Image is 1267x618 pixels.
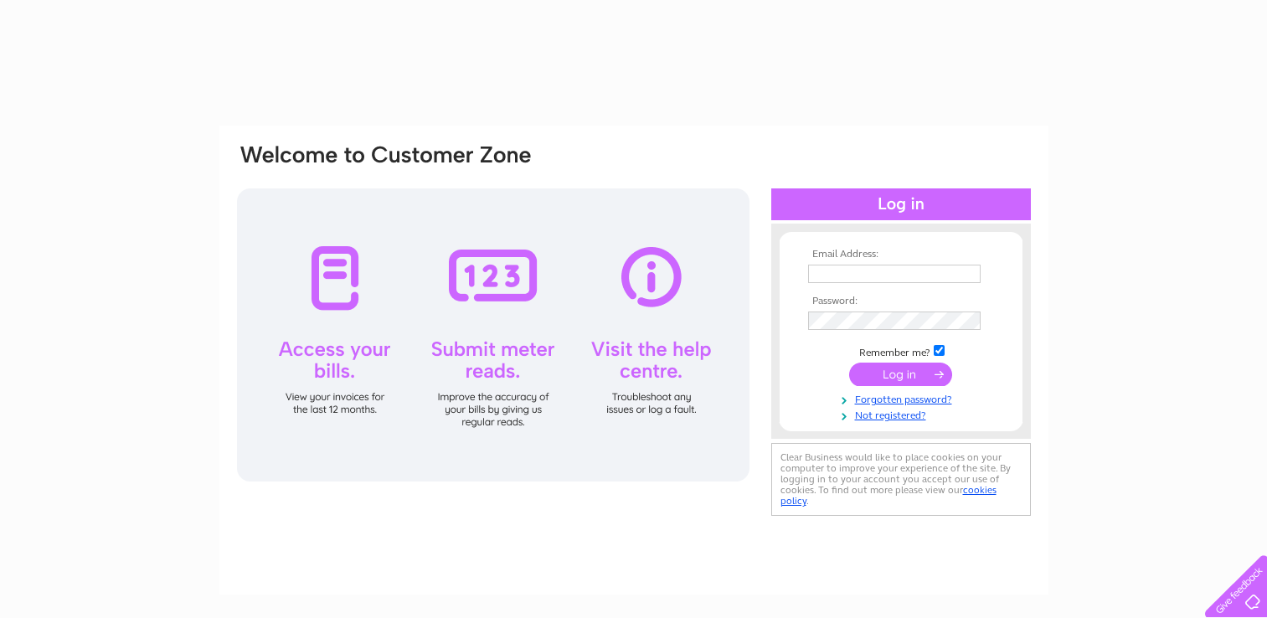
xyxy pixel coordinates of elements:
input: Submit [849,363,952,386]
th: Password: [804,296,998,307]
div: Clear Business would like to place cookies on your computer to improve your experience of the sit... [771,443,1031,516]
td: Remember me? [804,342,998,359]
a: Forgotten password? [808,390,998,406]
th: Email Address: [804,249,998,260]
a: Not registered? [808,406,998,422]
a: cookies policy [780,484,997,507]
